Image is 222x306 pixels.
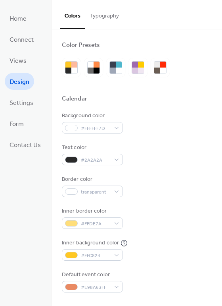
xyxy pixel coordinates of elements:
span: transparent [81,188,110,196]
a: Connect [5,31,38,48]
div: Inner border color [62,207,121,215]
a: Settings [5,94,38,111]
span: #2A2A2A [81,156,110,165]
div: Background color [62,112,121,120]
span: Connect [10,34,34,46]
a: Views [5,52,31,69]
span: Settings [10,97,33,109]
span: Home [10,13,27,25]
span: Design [10,76,29,88]
span: #FFDE7A [81,220,110,228]
span: #FFC824 [81,252,110,260]
span: Views [10,55,27,67]
div: Inner background color [62,239,119,247]
span: #FFFFFF7D [81,124,110,133]
div: Border color [62,175,121,184]
span: Form [10,118,24,130]
a: Home [5,10,31,27]
a: Form [5,115,29,132]
span: Contact Us [10,139,41,151]
div: Calendar [62,95,87,103]
div: Text color [62,143,121,152]
div: Default event color [62,271,121,279]
div: Color Presets [62,41,100,50]
a: Contact Us [5,136,46,153]
span: #E98A63FF [81,283,110,292]
a: Design [5,73,34,90]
